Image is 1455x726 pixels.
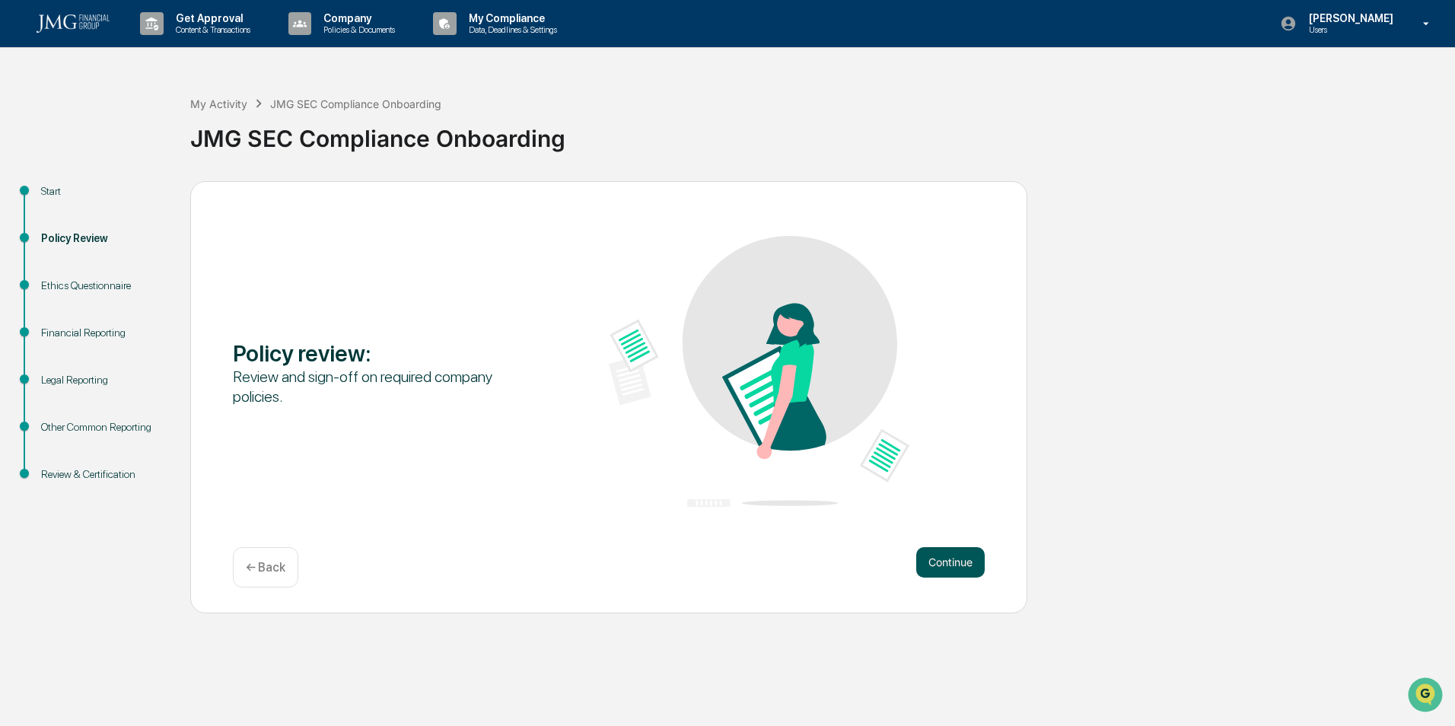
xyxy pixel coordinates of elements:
img: 1746055101610-c473b297-6a78-478c-a979-82029cc54cd1 [15,116,43,144]
button: Continue [916,547,985,578]
p: Get Approval [164,12,258,24]
p: [PERSON_NAME] [1297,12,1401,24]
p: How can we help? [15,32,277,56]
a: Powered byPylon [107,257,184,269]
div: Review & Certification [41,466,166,482]
a: 🖐️Preclearance [9,186,104,213]
div: Ethics Questionnaire [41,278,166,294]
img: logo [37,14,110,33]
div: 🔎 [15,222,27,234]
div: Other Common Reporting [41,419,166,435]
div: Financial Reporting [41,325,166,341]
div: 🗄️ [110,193,123,205]
p: Users [1297,24,1401,35]
a: 🗄️Attestations [104,186,195,213]
div: JMG SEC Compliance Onboarding [270,97,441,110]
span: Attestations [126,192,189,207]
p: Policies & Documents [311,24,403,35]
div: Policy Review [41,231,166,247]
p: Company [311,12,403,24]
div: Policy review : [233,339,533,367]
a: 🔎Data Lookup [9,215,102,242]
p: My Compliance [457,12,565,24]
div: Legal Reporting [41,372,166,388]
span: Preclearance [30,192,98,207]
div: Start new chat [52,116,250,132]
span: Pylon [151,258,184,269]
iframe: Open customer support [1406,676,1447,717]
p: Content & Transactions [164,24,258,35]
div: JMG SEC Compliance Onboarding [190,113,1447,152]
div: 🖐️ [15,193,27,205]
div: Start [41,183,166,199]
span: Data Lookup [30,221,96,236]
img: Policy review [609,236,909,507]
div: Review and sign-off on required company policies. [233,367,533,406]
div: We're available if you need us! [52,132,193,144]
p: ← Back [246,560,285,575]
button: Start new chat [259,121,277,139]
p: Data, Deadlines & Settings [457,24,565,35]
div: My Activity [190,97,247,110]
